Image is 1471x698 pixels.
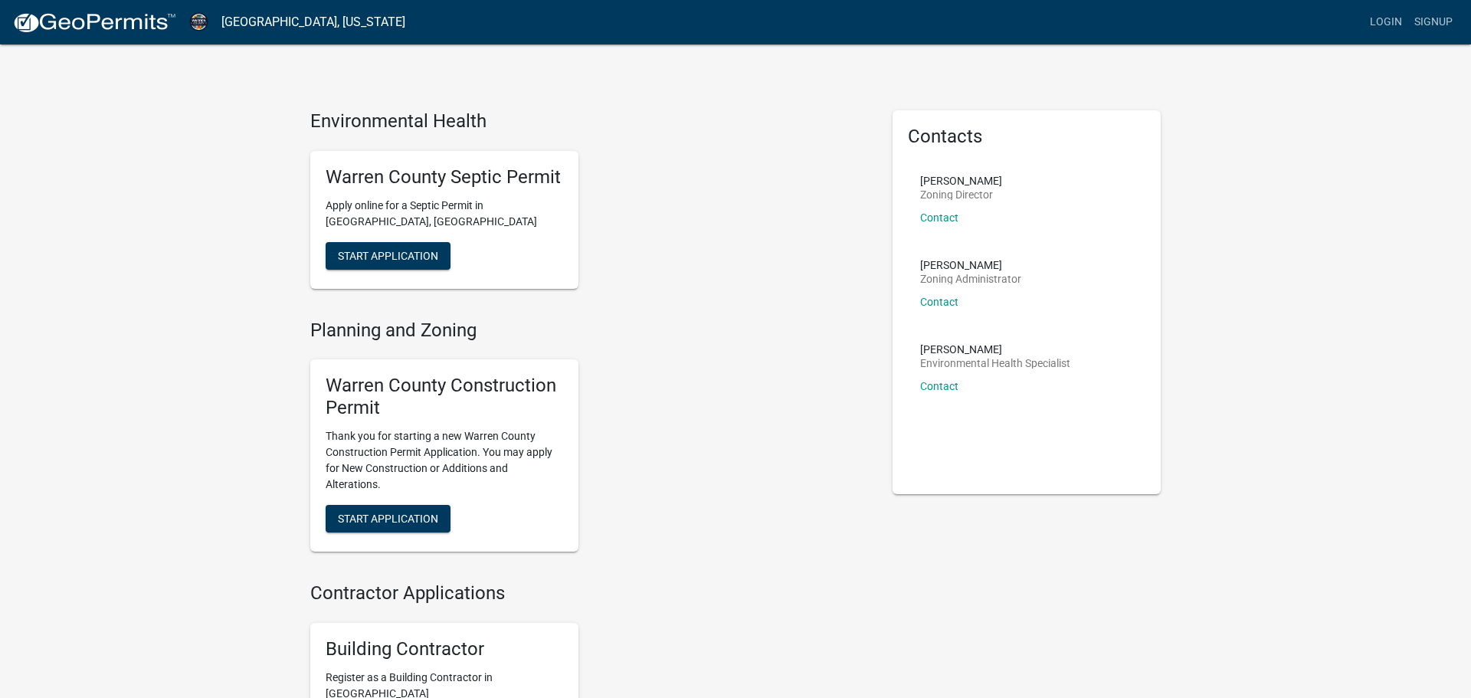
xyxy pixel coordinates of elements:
[338,512,438,524] span: Start Application
[920,175,1002,186] p: [PERSON_NAME]
[920,211,958,224] a: Contact
[1364,8,1408,37] a: Login
[920,274,1021,284] p: Zoning Administrator
[338,249,438,261] span: Start Application
[310,110,870,133] h4: Environmental Health
[221,9,405,35] a: [GEOGRAPHIC_DATA], [US_STATE]
[326,638,563,660] h5: Building Contractor
[310,320,870,342] h4: Planning and Zoning
[920,358,1070,369] p: Environmental Health Specialist
[920,189,1002,200] p: Zoning Director
[310,582,870,605] h4: Contractor Applications
[920,380,958,392] a: Contact
[326,505,450,533] button: Start Application
[326,428,563,493] p: Thank you for starting a new Warren County Construction Permit Application. You may apply for New...
[326,198,563,230] p: Apply online for a Septic Permit in [GEOGRAPHIC_DATA], [GEOGRAPHIC_DATA]
[326,242,450,270] button: Start Application
[920,344,1070,355] p: [PERSON_NAME]
[920,296,958,308] a: Contact
[188,11,209,32] img: Warren County, Iowa
[1408,8,1459,37] a: Signup
[920,260,1021,270] p: [PERSON_NAME]
[326,375,563,419] h5: Warren County Construction Permit
[326,166,563,188] h5: Warren County Septic Permit
[908,126,1145,148] h5: Contacts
